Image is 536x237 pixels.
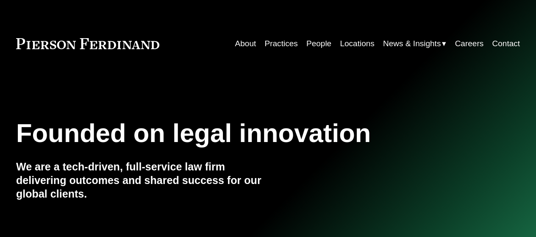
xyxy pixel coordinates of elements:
h1: Founded on legal innovation [16,118,436,148]
a: Careers [455,36,484,52]
a: Locations [340,36,374,52]
span: News & Insights [383,36,441,51]
a: People [306,36,331,52]
a: About [235,36,256,52]
h4: We are a tech-driven, full-service law firm delivering outcomes and shared success for our global... [16,160,268,201]
a: Contact [492,36,520,52]
a: folder dropdown [383,36,446,52]
a: Practices [265,36,298,52]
